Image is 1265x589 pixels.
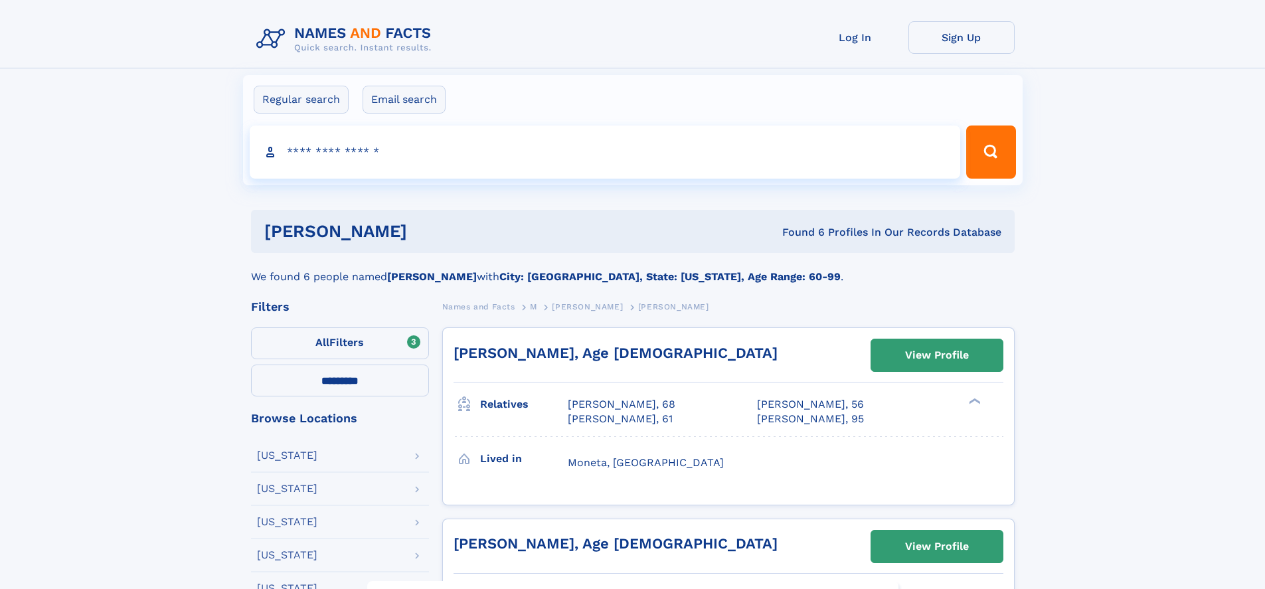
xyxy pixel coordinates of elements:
[251,412,429,424] div: Browse Locations
[480,448,568,470] h3: Lived in
[594,225,1001,240] div: Found 6 Profiles In Our Records Database
[905,340,969,371] div: View Profile
[387,270,477,283] b: [PERSON_NAME]
[757,397,864,412] a: [PERSON_NAME], 56
[802,21,908,54] a: Log In
[908,21,1015,54] a: Sign Up
[454,345,778,361] a: [PERSON_NAME], Age [DEMOGRAPHIC_DATA]
[363,86,446,114] label: Email search
[257,483,317,494] div: [US_STATE]
[871,531,1003,562] a: View Profile
[251,301,429,313] div: Filters
[454,535,778,552] a: [PERSON_NAME], Age [DEMOGRAPHIC_DATA]
[552,302,623,311] span: [PERSON_NAME]
[250,126,961,179] input: search input
[568,456,724,469] span: Moneta, [GEOGRAPHIC_DATA]
[264,223,595,240] h1: [PERSON_NAME]
[568,412,673,426] a: [PERSON_NAME], 61
[315,336,329,349] span: All
[530,298,537,315] a: M
[480,393,568,416] h3: Relatives
[257,517,317,527] div: [US_STATE]
[251,21,442,57] img: Logo Names and Facts
[568,397,675,412] a: [PERSON_NAME], 68
[254,86,349,114] label: Regular search
[499,270,841,283] b: City: [GEOGRAPHIC_DATA], State: [US_STATE], Age Range: 60-99
[442,298,515,315] a: Names and Facts
[966,397,981,406] div: ❯
[251,253,1015,285] div: We found 6 people named with .
[638,302,709,311] span: [PERSON_NAME]
[905,531,969,562] div: View Profile
[966,126,1015,179] button: Search Button
[257,550,317,560] div: [US_STATE]
[530,302,537,311] span: M
[257,450,317,461] div: [US_STATE]
[871,339,1003,371] a: View Profile
[251,327,429,359] label: Filters
[757,412,864,426] a: [PERSON_NAME], 95
[552,298,623,315] a: [PERSON_NAME]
